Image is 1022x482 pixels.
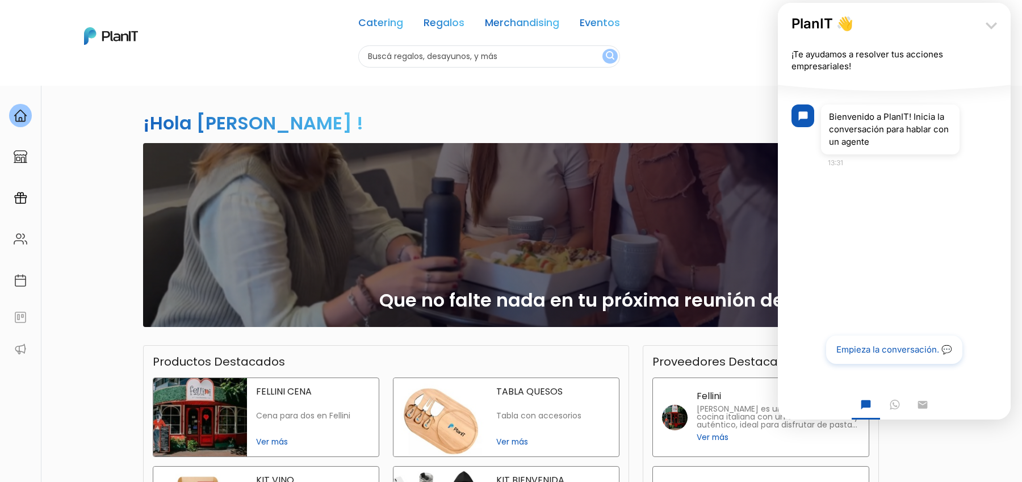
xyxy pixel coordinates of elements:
[14,232,27,246] img: people-662611757002400ad9ed0e3c099ab2801c6687ba6c219adb57efc949bc21e19d.svg
[496,387,610,396] p: TABLA QUESOS
[14,342,27,356] img: partners-52edf745621dab592f3b2c58e3bca9d71375a7ef29c3b500c9f145b62cc070d4.svg
[143,110,363,136] h2: ¡Hola [PERSON_NAME] !
[580,18,620,32] a: Eventos
[14,109,27,123] img: home-e721727adea9d79c4d83392d1f703f7f8bce08238fde08b1acbfd93340b81755.svg
[778,3,1011,420] iframe: ¡Te ayudamos a resolver tus acciones empresariales!
[606,51,614,62] img: search_button-432b6d5273f82d61273b3651a40e1bd1b912527efae98b1b7a1b2c0702e16a8d.svg
[496,436,610,448] span: Ver más
[153,355,285,368] h3: Productos Destacados
[256,411,370,421] p: Cena para dos en Fellini
[358,45,620,68] input: Buscá regalos, desayunos, y más
[14,150,27,164] img: marketplace-4ceaa7011d94191e9ded77b95e3339b90024bf715f7c57f8cf31f2d8c509eaba.svg
[14,311,27,324] img: feedback-78b5a0c8f98aac82b08bfc38622c3050aee476f2c9584af64705fc4e61158814.svg
[153,378,379,457] a: fellini cena FELLINI CENA Cena para dos en Fellini Ver más
[485,18,559,32] a: Merchandising
[496,411,610,421] p: Tabla con accesorios
[424,18,464,32] a: Regalos
[697,405,860,429] p: [PERSON_NAME] es un restaurante de cocina italiana con un ambiente cálido y auténtico, ideal para...
[153,378,247,456] img: fellini cena
[393,378,619,457] a: tabla quesos TABLA QUESOS Tabla con accesorios Ver más
[358,18,403,32] a: Catering
[14,191,27,205] img: campaigns-02234683943229c281be62815700db0a1741e53638e28bf9629b52c665b00959.svg
[652,355,799,368] h3: Proveedores Destacados
[662,405,688,430] img: fellini
[697,431,728,443] span: Ver más
[256,387,370,396] p: FELLINI CENA
[84,27,138,45] img: PlanIt Logo
[256,436,370,448] span: Ver más
[393,378,487,456] img: tabla quesos
[379,290,858,311] h2: Que no falte nada en tu próxima reunión de equipo.
[697,392,721,401] p: Fellini
[652,378,869,457] a: Fellini NUEVO [PERSON_NAME] es un restaurante de cocina italiana con un ambiente cálido y auténti...
[14,274,27,287] img: calendar-87d922413cdce8b2cf7b7f5f62616a5cf9e4887200fb71536465627b3292af00.svg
